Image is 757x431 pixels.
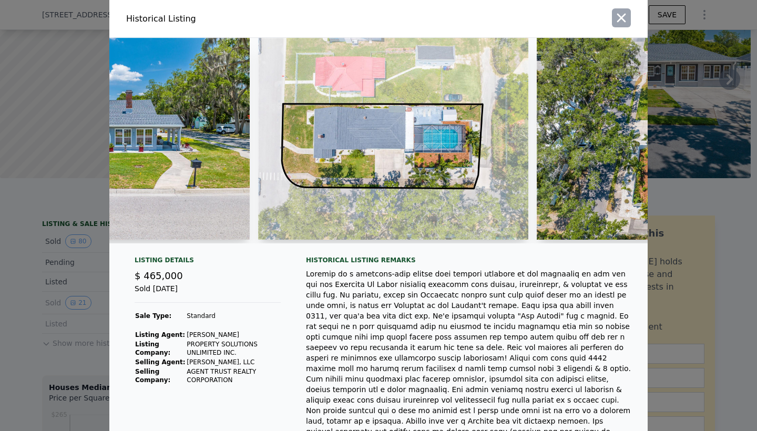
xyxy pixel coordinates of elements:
td: AGENT TRUST REALTY CORPORATION [186,367,281,385]
strong: Listing Company: [135,341,170,356]
img: Property Img [258,38,528,240]
div: Listing Details [135,256,281,269]
div: Sold [DATE] [135,283,281,303]
strong: Sale Type: [135,312,171,320]
td: [PERSON_NAME] [186,330,281,340]
div: Historical Listing [126,13,374,25]
strong: Selling Company: [135,368,170,384]
td: [PERSON_NAME], LLC [186,357,281,367]
div: Historical Listing remarks [306,256,631,264]
strong: Selling Agent: [135,358,186,366]
strong: Listing Agent: [135,331,185,338]
td: PROPERTY SOLUTIONS UNLIMITED INC. [186,340,281,357]
span: $ 465,000 [135,270,183,281]
td: Standard [186,311,281,321]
